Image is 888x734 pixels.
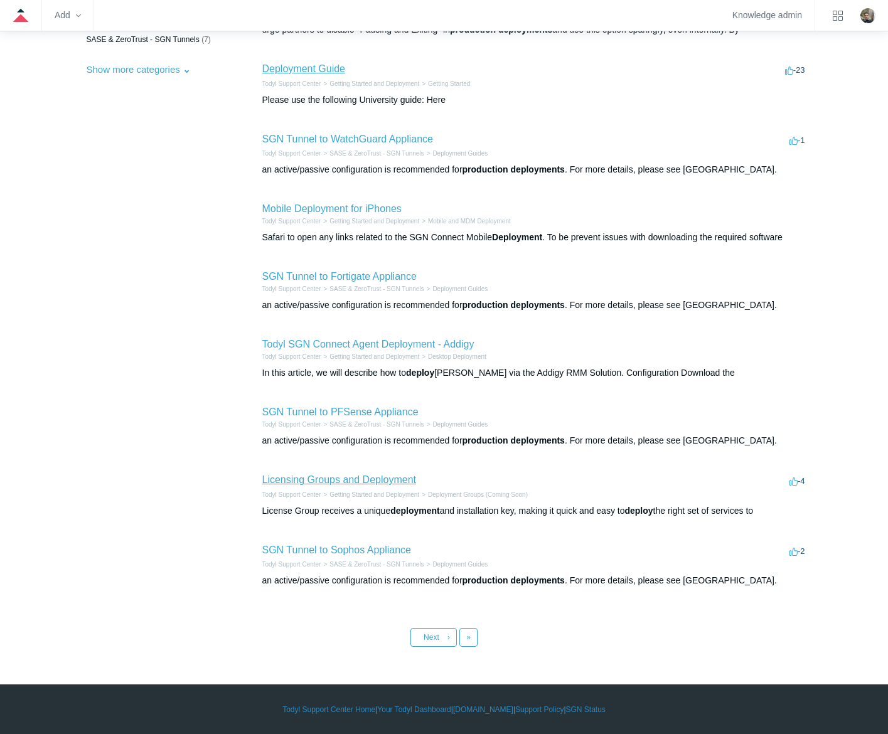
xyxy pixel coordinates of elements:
[262,93,808,107] div: Please use the following University guide: Here
[262,271,417,282] a: SGN Tunnel to Fortigate Appliance
[424,633,439,642] span: Next
[262,352,321,361] li: Todyl Support Center
[262,299,808,312] div: an active/passive configuration is recommended for . For more details, please see [GEOGRAPHIC_DATA].
[432,421,488,428] a: Deployment Guides
[80,704,808,715] div: | | | |
[463,300,565,310] em: production deployments
[419,490,528,499] li: Deployment Groups (Coming Soon)
[262,339,474,349] a: Todyl SGN Connect Agent Deployment - Addigy
[262,353,321,360] a: Todyl Support Center
[390,506,440,516] em: deployment
[624,506,653,516] em: deploy
[463,575,565,585] em: production deployments
[329,150,424,157] a: SASE & ZeroTrust - SGN Tunnels
[321,149,424,158] li: SASE & ZeroTrust - SGN Tunnels
[262,150,321,157] a: Todyl Support Center
[789,546,805,556] span: -2
[329,285,424,292] a: SASE & ZeroTrust - SGN Tunnels
[453,704,513,715] a: [DOMAIN_NAME]
[262,216,321,226] li: Todyl Support Center
[87,35,200,44] span: SASE & ZeroTrust - SGN Tunnels
[262,545,412,555] a: SGN Tunnel to Sophos Appliance
[262,407,419,417] a: SGN Tunnel to PFSense Appliance
[262,231,808,244] div: Safari to open any links related to the SGN Connect Mobile . To be prevent issues with downloadin...
[262,491,321,498] a: Todyl Support Center
[466,633,471,642] span: »
[447,633,450,642] span: ›
[321,490,419,499] li: Getting Started and Deployment
[428,80,470,87] a: Getting Started
[329,353,419,360] a: Getting Started and Deployment
[566,704,606,715] a: SGN Status
[80,28,226,51] a: SASE & ZeroTrust - SGN Tunnels (7)
[785,65,805,75] span: -23
[329,80,419,87] a: Getting Started and Deployment
[201,35,211,44] span: (7)
[262,421,321,428] a: Todyl Support Center
[424,420,488,429] li: Deployment Guides
[282,704,375,715] a: Todyl Support Center Home
[321,352,419,361] li: Getting Started and Deployment
[410,628,457,647] a: Next
[262,420,321,429] li: Todyl Support Center
[262,163,808,176] div: an active/passive configuration is recommended for . For more details, please see [GEOGRAPHIC_DATA].
[789,136,805,145] span: -1
[262,80,321,87] a: Todyl Support Center
[329,218,419,225] a: Getting Started and Deployment
[432,561,488,568] a: Deployment Guides
[419,352,486,361] li: Desktop Deployment
[329,421,424,428] a: SASE & ZeroTrust - SGN Tunnels
[406,368,434,378] em: deploy
[262,560,321,569] li: Todyl Support Center
[262,149,321,158] li: Todyl Support Center
[321,284,424,294] li: SASE & ZeroTrust - SGN Tunnels
[424,284,488,294] li: Deployment Guides
[321,216,419,226] li: Getting Started and Deployment
[262,285,321,292] a: Todyl Support Center
[321,560,424,569] li: SASE & ZeroTrust - SGN Tunnels
[732,12,802,19] a: Knowledge admin
[262,218,321,225] a: Todyl Support Center
[377,704,451,715] a: Your Todyl Dashboard
[419,216,511,226] li: Mobile and MDM Deployment
[428,491,528,498] a: Deployment Groups (Coming Soon)
[432,285,488,292] a: Deployment Guides
[515,704,564,715] a: Support Policy
[860,8,875,23] img: user avatar
[492,232,542,242] em: Deployment
[262,490,321,499] li: Todyl Support Center
[262,561,321,568] a: Todyl Support Center
[428,218,511,225] a: Mobile and MDM Deployment
[262,574,808,587] div: an active/passive configuration is recommended for . For more details, please see [GEOGRAPHIC_DATA].
[463,164,565,174] em: production deployments
[463,435,565,445] em: production deployments
[321,79,419,88] li: Getting Started and Deployment
[428,353,486,360] a: Desktop Deployment
[789,476,805,486] span: -4
[262,474,416,485] a: Licensing Groups and Deployment
[55,12,81,19] zd-hc-trigger: Add
[419,79,470,88] li: Getting Started
[262,284,321,294] li: Todyl Support Center
[80,58,197,81] button: Show more categories
[860,8,875,23] zd-hc-trigger: Click your profile icon to open the profile menu
[262,134,433,144] a: SGN Tunnel to WatchGuard Appliance
[262,63,346,74] a: Deployment Guide
[262,79,321,88] li: Todyl Support Center
[262,504,808,518] div: License Group receives a unique and installation key, making it quick and easy to the right set o...
[424,149,488,158] li: Deployment Guides
[262,434,808,447] div: an active/passive configuration is recommended for . For more details, please see [GEOGRAPHIC_DATA].
[262,203,402,214] a: Mobile Deployment for iPhones
[424,560,488,569] li: Deployment Guides
[329,561,424,568] a: SASE & ZeroTrust - SGN Tunnels
[321,420,424,429] li: SASE & ZeroTrust - SGN Tunnels
[432,150,488,157] a: Deployment Guides
[329,491,419,498] a: Getting Started and Deployment
[262,366,808,380] div: In this article, we will describe how to [PERSON_NAME] via the Addigy RMM Solution. Configuration...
